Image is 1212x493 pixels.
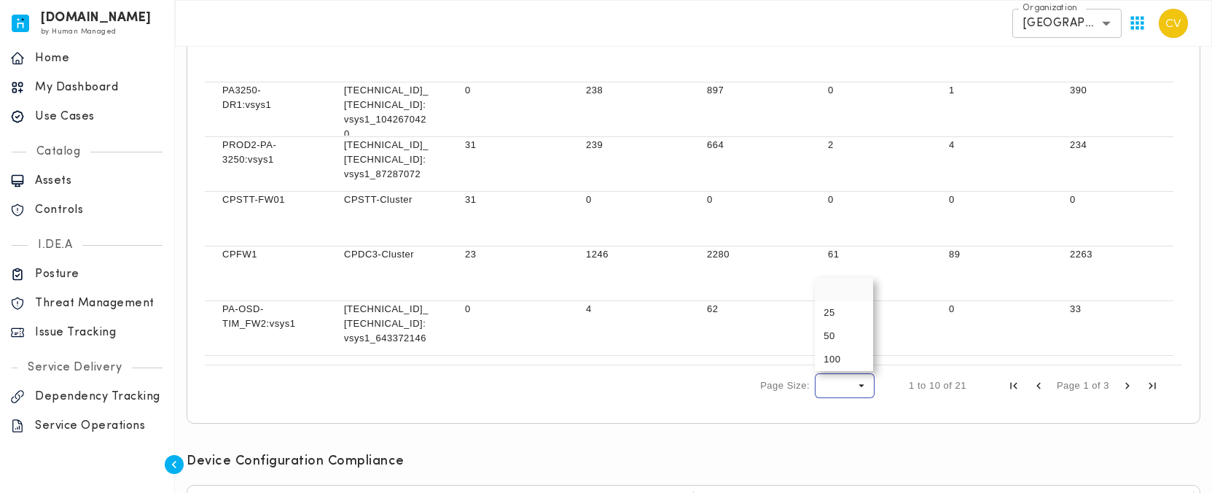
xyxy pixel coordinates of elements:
[1032,379,1045,392] div: Previous Page
[955,380,966,391] span: 21
[465,83,551,98] p: 0
[707,193,793,207] p: 0
[344,247,430,262] p: CPDC3-Cluster
[465,247,551,262] p: 23
[35,389,164,404] p: Dependency Tracking
[707,83,793,98] p: 897
[1083,380,1089,391] span: 1
[1092,380,1100,391] span: of
[1153,3,1194,44] button: User
[222,302,309,331] p: PA-OSD-TIM_FW2:vsys1
[586,83,672,98] p: 238
[949,83,1035,98] p: 1
[35,109,164,124] p: Use Cases
[816,374,874,397] div: Page Size
[187,453,404,470] h6: Device Configuration Compliance
[1159,9,1188,38] img: Carter Velasquez
[1057,380,1080,391] span: Page
[35,203,164,217] p: Controls
[12,15,29,32] img: invicta.io
[1070,247,1156,262] p: 2263
[944,380,953,391] span: of
[35,51,164,66] p: Home
[828,193,914,207] p: 0
[1070,138,1156,152] p: 234
[815,278,873,371] div: Select Field
[35,267,164,282] p: Posture
[35,80,164,95] p: My Dashboard
[1012,9,1122,38] div: [GEOGRAPHIC_DATA]
[707,247,793,262] p: 2280
[35,296,164,311] p: Threat Management
[949,247,1035,262] p: 89
[828,138,914,152] p: 2
[949,138,1035,152] p: 4
[28,238,82,252] p: I.DE.A
[41,28,116,36] span: by Human Managed
[828,83,914,98] p: 0
[1070,302,1156,317] p: 33
[586,302,672,317] p: 4
[918,380,926,391] span: to
[222,193,309,207] p: CPSTT-FW01
[586,138,672,152] p: 239
[1121,379,1134,392] div: Next Page
[344,138,430,182] p: [TECHNICAL_ID]_[TECHNICAL_ID]:vsys1_87287072
[222,247,309,262] p: CPFW1
[41,13,152,23] h6: [DOMAIN_NAME]
[1070,193,1156,207] p: 0
[344,302,430,346] p: [TECHNICAL_ID]_[TECHNICAL_ID]:vsys1_643372146
[949,193,1035,207] p: 0
[26,144,91,159] p: Catalog
[1070,83,1156,98] p: 390
[586,247,672,262] p: 1246
[222,138,309,167] p: PROD2-PA-3250:vsys1
[949,302,1035,317] p: 0
[344,83,430,141] p: [TECHNICAL_ID]_[TECHNICAL_ID]:vsys1_1042670420
[586,193,672,207] p: 0
[222,83,309,112] p: PA3250-DR1:vsys1
[824,354,840,365] span: 100
[35,174,164,188] p: Assets
[465,302,551,317] p: 0
[929,380,940,391] span: 10
[824,330,834,341] span: 50
[1007,379,1020,392] div: First Page
[707,138,793,152] p: 664
[707,302,793,317] p: 62
[1023,2,1077,15] label: Organization
[909,380,915,391] span: 1
[1146,379,1159,392] div: Last Page
[35,419,164,433] p: Service Operations
[35,325,164,340] p: Issue Tracking
[17,360,132,375] p: Service Delivery
[465,138,551,152] p: 31
[344,193,430,207] p: CPSTT-Cluster
[465,193,551,207] p: 31
[760,380,810,391] div: Page Size:
[824,307,834,318] span: 25
[1103,380,1109,391] span: 3
[828,247,914,262] p: 61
